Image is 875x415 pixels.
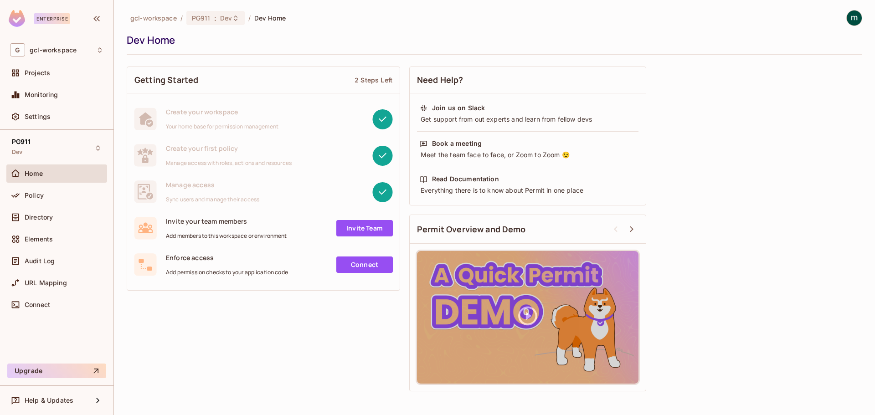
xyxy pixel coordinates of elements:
span: Monitoring [25,91,58,98]
span: Dev [12,149,22,156]
div: Book a meeting [432,139,482,148]
span: Projects [25,69,50,77]
span: Elements [25,236,53,243]
span: Create your first policy [166,144,292,153]
span: Sync users and manage their access [166,196,259,203]
button: Upgrade [7,364,106,378]
li: / [248,14,251,22]
div: Enterprise [34,13,70,24]
span: Add members to this workspace or environment [166,232,287,240]
span: PG911 [192,14,211,22]
div: Join us on Slack [432,103,485,113]
a: Connect [336,256,393,273]
span: Workspace: gcl-workspace [30,46,77,54]
span: Home [25,170,43,177]
div: Get support from out experts and learn from fellow devs [420,115,636,124]
span: Manage access [166,180,259,189]
span: Manage access with roles, actions and resources [166,159,292,167]
div: 2 Steps Left [355,76,392,84]
img: SReyMgAAAABJRU5ErkJggg== [9,10,25,27]
img: mathieu h [847,10,862,26]
span: Your home base for permission management [166,123,278,130]
span: : [214,15,217,22]
span: G [10,43,25,56]
div: Dev Home [127,33,858,47]
span: Invite your team members [166,217,287,225]
div: Meet the team face to face, or Zoom to Zoom 😉 [420,150,636,159]
a: Invite Team [336,220,393,236]
span: Getting Started [134,74,198,86]
li: / [180,14,183,22]
div: Read Documentation [432,174,499,184]
span: Create your workspace [166,108,278,116]
span: Dev Home [254,14,286,22]
span: Policy [25,192,44,199]
span: Need Help? [417,74,463,86]
span: Connect [25,301,50,308]
span: URL Mapping [25,279,67,287]
span: the active workspace [130,14,177,22]
div: Everything there is to know about Permit in one place [420,186,636,195]
span: Add permission checks to your application code [166,269,288,276]
span: Enforce access [166,253,288,262]
span: Permit Overview and Demo [417,224,526,235]
span: PG911 [12,138,31,145]
span: Help & Updates [25,397,73,404]
span: Settings [25,113,51,120]
span: Directory [25,214,53,221]
span: Audit Log [25,257,55,265]
span: Dev [220,14,232,22]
